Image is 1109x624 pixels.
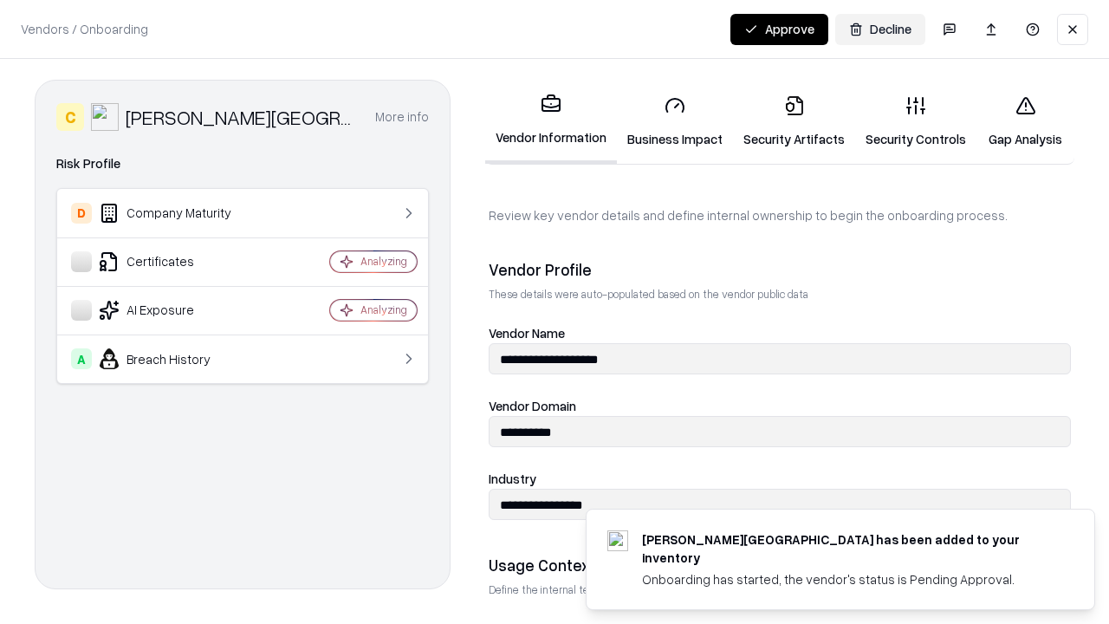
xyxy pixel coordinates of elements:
div: D [71,203,92,224]
div: A [71,348,92,369]
div: Vendor Profile [489,259,1071,280]
label: Vendor Domain [489,398,576,413]
a: Security Artifacts [733,81,855,162]
button: More info [375,101,429,133]
img: Reichman University [91,103,119,131]
label: Vendor Name [489,325,565,341]
p: These details were auto-populated based on the vendor public data [489,287,1071,302]
div: Onboarding has started, the vendor's status is Pending Approval. [642,570,1053,588]
button: Approve [730,14,828,45]
div: C [56,103,84,131]
a: Vendor Information [485,80,617,164]
a: Business Impact [617,81,733,162]
p: Review key vendor details and define internal ownership to begin the onboarding process. [489,206,1071,224]
div: [PERSON_NAME][GEOGRAPHIC_DATA] [126,103,354,131]
a: Gap Analysis [976,81,1074,162]
div: Analyzing [360,254,407,269]
a: Security Controls [855,81,976,162]
div: Certificates [71,251,278,272]
div: Risk Profile [56,153,429,174]
p: Define the internal team and reason for using this vendor. This helps assess business relevance a... [489,582,1071,597]
div: Company Maturity [71,203,278,224]
div: Usage Context [489,555,1071,575]
label: Industry [489,471,536,486]
div: Analyzing [360,302,407,317]
div: AI Exposure [71,300,278,321]
div: [PERSON_NAME][GEOGRAPHIC_DATA] has been added to your inventory [642,530,1053,567]
div: Breach History [71,348,278,369]
p: Vendors / Onboarding [21,20,148,38]
img: runi.ac.il [607,530,628,551]
button: Decline [835,14,925,45]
